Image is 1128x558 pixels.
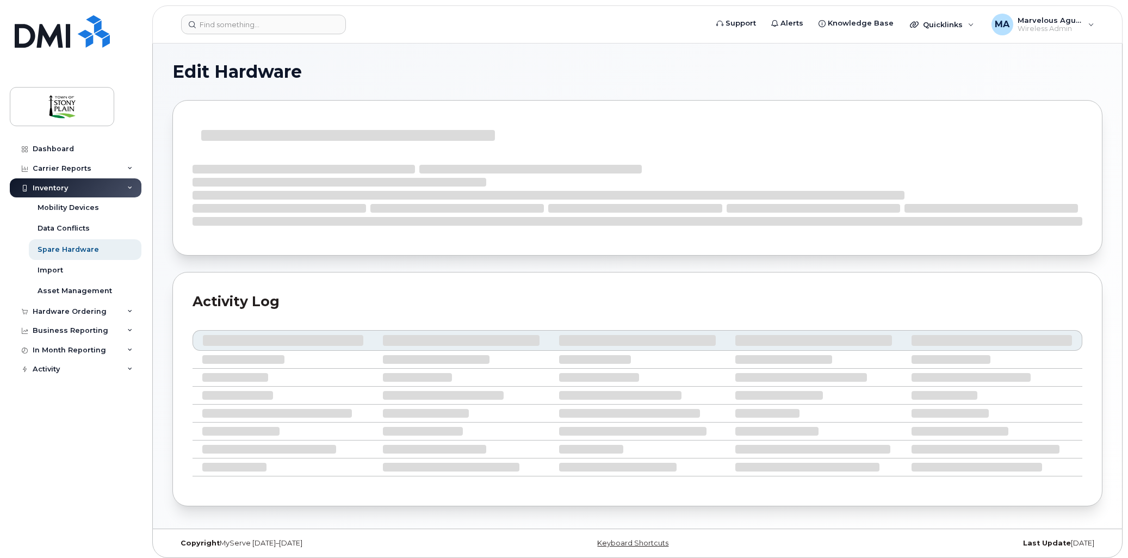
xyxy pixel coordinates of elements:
a: Keyboard Shortcuts [597,539,668,547]
span: Edit Hardware [172,64,302,80]
strong: Last Update [1023,539,1071,547]
div: Activity Log [193,292,1082,312]
div: MyServe [DATE]–[DATE] [172,539,482,548]
div: [DATE] [792,539,1102,548]
strong: Copyright [181,539,220,547]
